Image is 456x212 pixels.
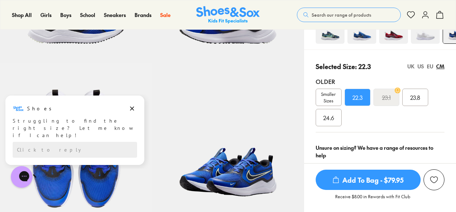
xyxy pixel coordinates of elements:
iframe: Gorgias live chat messenger [7,164,36,190]
a: Sale [160,11,171,19]
div: Unsure on sizing? We have a range of resources to help [316,144,444,159]
span: 23.8 [410,93,420,102]
a: School [80,11,95,19]
span: Search our range of products [312,12,371,18]
span: Sale [160,11,171,18]
a: Shop All [12,11,32,19]
div: US [417,63,424,70]
button: Search our range of products [297,8,401,22]
span: School [80,11,95,18]
a: Boys [60,11,71,19]
div: Reply to the campaigns [13,47,137,63]
div: EU [427,63,433,70]
div: UK [407,63,415,70]
span: Boys [60,11,71,18]
s: 23.1 [382,93,391,102]
span: Shop All [12,11,32,18]
span: Sneakers [104,11,126,18]
div: Campaign message [5,1,144,71]
button: Dismiss campaign [127,9,137,19]
img: SNS_Logo_Responsive.svg [196,6,260,24]
p: Selected Size: 22.3 [316,62,371,71]
a: Brands [135,11,152,19]
span: Smaller Sizes [316,91,341,104]
a: Shoes & Sox [196,6,260,24]
h3: Shoes [27,10,56,18]
p: Receive $8.00 in Rewards with Fit Club [335,193,410,206]
span: 24.6 [323,113,334,122]
div: CM [436,63,444,70]
span: 22.3 [352,93,363,102]
a: Sneakers [104,11,126,19]
div: Message from Shoes. Struggling to find the right size? Let me know if I can help! [5,8,144,44]
span: Brands [135,11,152,18]
img: Shoes logo [13,8,24,20]
button: Add To Bag - $79.95 [316,169,421,190]
div: Older [316,77,444,86]
a: Girls [40,11,52,19]
button: Add to Wishlist [424,169,444,190]
div: Struggling to find the right size? Let me know if I can help! [13,23,137,44]
span: Girls [40,11,52,18]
